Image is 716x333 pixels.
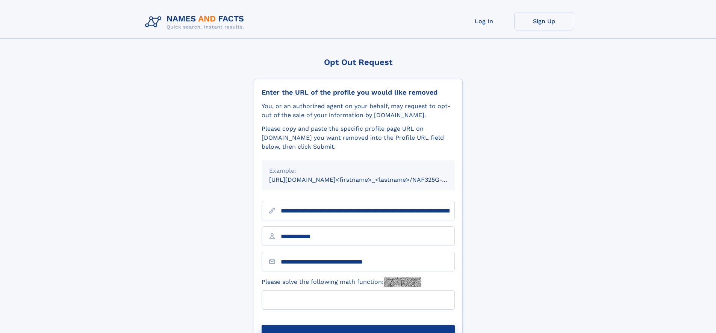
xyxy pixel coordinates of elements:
[269,166,447,175] div: Example:
[262,88,455,96] div: Enter the URL of the profile you would like removed
[269,176,469,183] small: [URL][DOMAIN_NAME]<firstname>_<lastname>/NAF325G-xxxxxxxx
[262,102,455,120] div: You, or an authorized agent on your behalf, may request to opt-out of the sale of your informatio...
[262,124,455,151] div: Please copy and paste the specific profile page URL on [DOMAIN_NAME] you want removed into the Pr...
[514,12,574,30] a: Sign Up
[262,277,421,287] label: Please solve the following math function:
[142,12,250,32] img: Logo Names and Facts
[254,57,463,67] div: Opt Out Request
[454,12,514,30] a: Log In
